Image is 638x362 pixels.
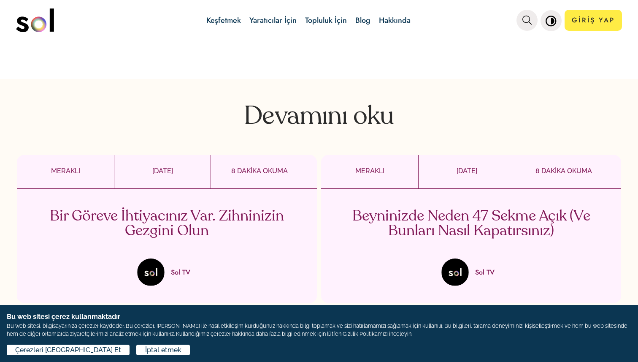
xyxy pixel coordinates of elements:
font: 8 DAKİKA OKUMA [231,167,288,175]
font: Bu web sitesi, bilgisayarınıza çerezler kaydeder. Bu çerezler, [PERSON_NAME] ile nasıl etkileşim ... [7,323,627,337]
font: Sol TV [475,267,495,277]
font: Çerezleri [GEOGRAPHIC_DATA] Et [15,346,121,354]
img: logo [16,8,54,32]
font: Bu web sitesi, bilgisayarınıza çerezler kaydeder. Bu çerezler, [PERSON_NAME] ile nasıl etkileşim ... [7,71,278,102]
button: İptal etmek [136,345,189,355]
a: Blog [355,15,370,26]
button: Play Video [4,4,42,25]
a: Topluluk İçin [305,15,347,26]
font: Devamını oku [244,104,394,130]
a: Keşfetmek [206,15,241,26]
font: Çerezleri [GEOGRAPHIC_DATA] Et [15,111,121,119]
font: Sol TV [171,267,190,277]
button: İptal etmek [136,109,189,120]
font: İptal etmek [145,346,181,354]
button: Çerezleri [GEOGRAPHIC_DATA] Et [7,345,130,355]
font: 8 DAKİKA OKUMA [535,167,592,175]
button: Çerezleri [GEOGRAPHIC_DATA] Et [7,109,130,120]
font: GİRİŞ YAP [572,15,615,25]
nav: ana gezinme [16,5,622,35]
font: MERAKLI [51,167,80,175]
font: Beyninizde Neden 47 Sekme Açık (Ve Bunları Nasıl Kapatırsınız) [352,209,590,239]
a: Yaratıcılar İçin [249,15,297,26]
font: Bu web sitesi çerez kullanmaktadır [7,61,120,69]
a: Hakkında [379,15,411,26]
font: Bu web sitesi çerez kullanmaktadır [7,313,120,321]
font: MERAKLI [355,167,384,175]
font: İptal etmek [145,111,181,119]
font: [DATE] [457,167,477,175]
a: GİRİŞ YAP [565,10,622,31]
font: Bir Göreve İhtiyacınız Var. Zihninizin Gezgini Olun [50,209,284,239]
font: [DATE] [152,167,173,175]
